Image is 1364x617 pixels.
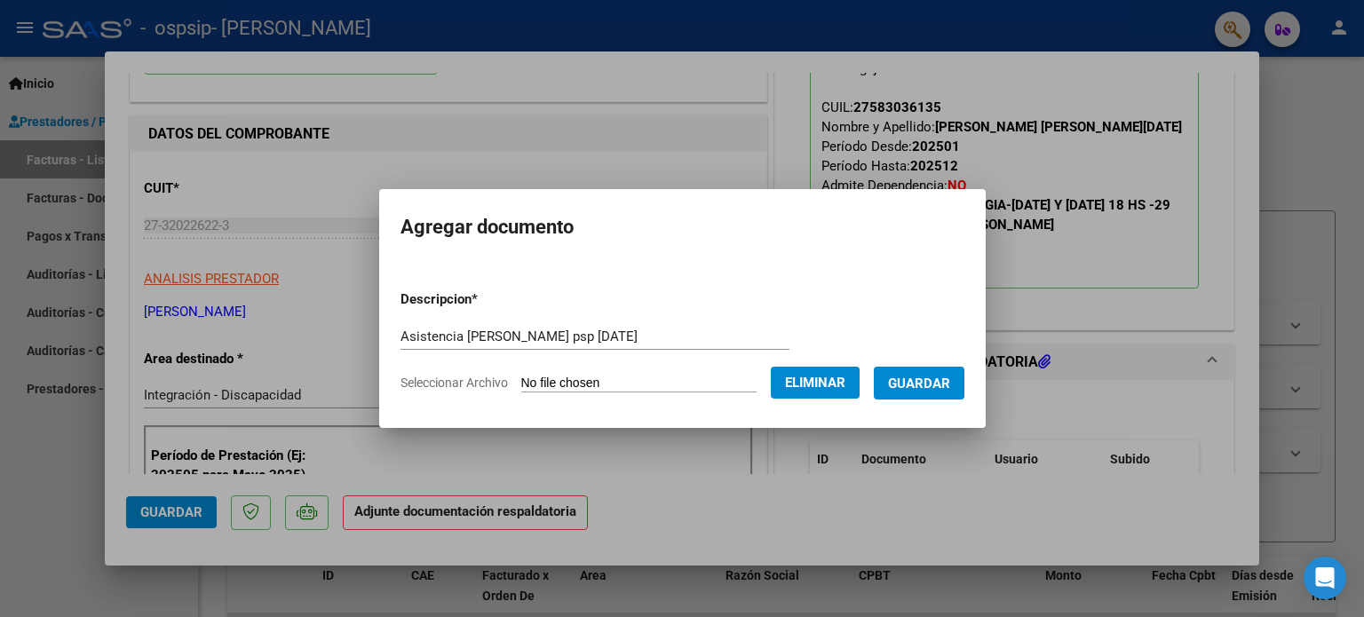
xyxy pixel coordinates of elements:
span: Eliminar [785,375,845,391]
span: Guardar [888,376,950,392]
button: Guardar [874,367,964,399]
button: Eliminar [771,367,860,399]
h2: Agregar documento [400,210,964,244]
span: Seleccionar Archivo [400,376,508,390]
div: Open Intercom Messenger [1304,557,1346,599]
p: Descripcion [400,289,570,310]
